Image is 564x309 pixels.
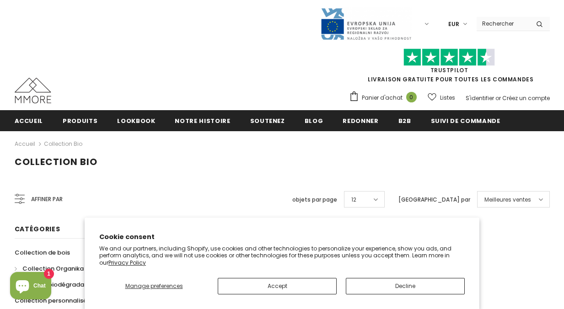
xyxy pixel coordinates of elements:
img: Javni Razpis [320,7,412,41]
a: B2B [398,110,411,131]
a: Créez un compte [502,94,550,102]
button: Manage preferences [99,278,209,294]
span: 0 [406,92,417,102]
span: Listes [440,93,455,102]
a: Accueil [15,139,35,149]
a: S'identifier [466,94,494,102]
a: Notre histoire [175,110,230,131]
img: Faites confiance aux étoiles pilotes [403,48,495,66]
span: Collection de bois [15,248,70,257]
p: We and our partners, including Shopify, use cookies and other technologies to personalize your ex... [99,245,465,266]
a: Collection de bois [15,245,70,261]
a: Accueil [15,110,43,131]
a: Collection Organika [15,261,84,277]
span: B2B [398,117,411,125]
span: Manage preferences [125,282,183,290]
label: [GEOGRAPHIC_DATA] par [398,195,470,204]
a: Lookbook [117,110,155,131]
a: Blog [305,110,323,131]
a: Panier d'achat 0 [349,91,421,105]
span: Accueil [15,117,43,125]
span: Collection Bio [15,155,97,168]
h2: Cookie consent [99,232,465,242]
span: Produits [63,117,97,125]
a: Collection biodégradable [15,277,94,293]
span: Panier d'achat [362,93,403,102]
input: Search Site [477,17,529,30]
span: 12 [351,195,356,204]
a: Collection Bio [44,140,82,148]
a: TrustPilot [430,66,468,74]
span: soutenez [250,117,285,125]
a: Javni Razpis [320,20,412,27]
span: Meilleures ventes [484,195,531,204]
a: Suivi de commande [431,110,500,131]
a: Redonner [343,110,378,131]
span: Collection biodégradable [15,280,94,289]
span: Redonner [343,117,378,125]
span: Catégories [15,224,60,234]
span: Suivi de commande [431,117,500,125]
span: LIVRAISON GRATUITE POUR TOUTES LES COMMANDES [349,53,550,83]
span: Affiner par [31,194,63,204]
label: objets par page [292,195,337,204]
span: Collection Organika [22,264,84,273]
a: soutenez [250,110,285,131]
button: Accept [218,278,337,294]
a: Listes [428,90,455,106]
span: Blog [305,117,323,125]
img: Cas MMORE [15,78,51,103]
a: Privacy Policy [108,259,146,266]
a: Produits [63,110,97,131]
span: or [495,94,501,102]
span: EUR [448,20,459,29]
span: Lookbook [117,117,155,125]
inbox-online-store-chat: Shopify online store chat [7,272,54,302]
button: Decline [346,278,465,294]
span: Notre histoire [175,117,230,125]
